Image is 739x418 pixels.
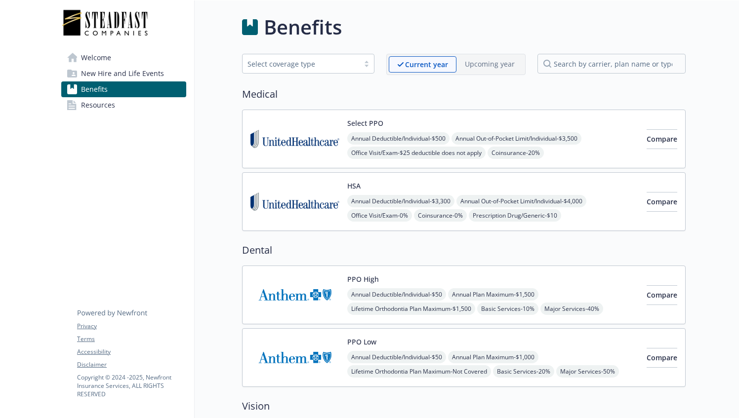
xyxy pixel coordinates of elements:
[414,209,467,222] span: Coinsurance - 0%
[647,353,677,362] span: Compare
[347,351,446,363] span: Annual Deductible/Individual - $50
[469,209,561,222] span: Prescription Drug/Generic - $10
[647,290,677,300] span: Compare
[456,195,586,207] span: Annual Out-of-Pocket Limit/Individual - $4,000
[347,118,383,128] button: Select PPO
[465,59,515,69] p: Upcoming year
[242,399,686,414] h2: Vision
[264,12,342,42] h1: Benefits
[647,129,677,149] button: Compare
[347,303,475,315] span: Lifetime Orthodontia Plan Maximum - $1,500
[448,288,538,301] span: Annual Plan Maximum - $1,500
[488,147,544,159] span: Coinsurance - 20%
[347,181,361,191] button: HSA
[540,303,603,315] span: Major Services - 40%
[250,118,339,160] img: United Healthcare Insurance Company carrier logo
[347,195,454,207] span: Annual Deductible/Individual - $3,300
[456,56,523,73] span: Upcoming year
[77,373,186,398] p: Copyright © 2024 - 2025 , Newfront Insurance Services, ALL RIGHTS RESERVED
[81,66,164,81] span: New Hire and Life Events
[347,365,491,378] span: Lifetime Orthodontia Plan Maximum - Not Covered
[61,50,186,66] a: Welcome
[77,322,186,331] a: Privacy
[81,97,115,113] span: Resources
[61,66,186,81] a: New Hire and Life Events
[347,132,450,145] span: Annual Deductible/Individual - $500
[347,288,446,301] span: Annual Deductible/Individual - $50
[250,337,339,379] img: Anthem Blue Cross carrier logo
[81,50,111,66] span: Welcome
[247,59,354,69] div: Select coverage type
[556,365,619,378] span: Major Services - 50%
[250,181,339,223] img: United Healthcare Insurance Company carrier logo
[405,59,448,70] p: Current year
[81,81,108,97] span: Benefits
[452,132,581,145] span: Annual Out-of-Pocket Limit/Individual - $3,500
[61,97,186,113] a: Resources
[250,274,339,316] img: Anthem Blue Cross carrier logo
[347,274,379,284] button: PPO High
[477,303,538,315] span: Basic Services - 10%
[647,134,677,144] span: Compare
[61,81,186,97] a: Benefits
[77,360,186,369] a: Disclaimer
[77,347,186,356] a: Accessibility
[242,243,686,258] h2: Dental
[537,54,686,74] input: search by carrier, plan name or type
[647,192,677,212] button: Compare
[347,337,376,347] button: PPO Low
[647,348,677,368] button: Compare
[647,197,677,206] span: Compare
[347,209,412,222] span: Office Visit/Exam - 0%
[77,335,186,343] a: Terms
[647,285,677,305] button: Compare
[448,351,538,363] span: Annual Plan Maximum - $1,000
[493,365,554,378] span: Basic Services - 20%
[242,87,686,102] h2: Medical
[347,147,486,159] span: Office Visit/Exam - $25 deductible does not apply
